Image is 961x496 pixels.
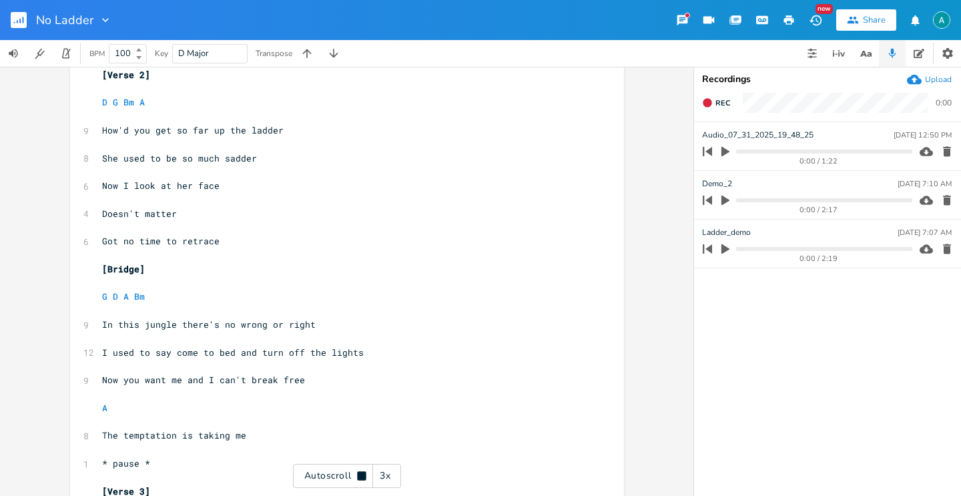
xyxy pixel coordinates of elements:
div: 0:00 / 2:17 [725,206,912,214]
span: The temptation is taking me [102,429,246,441]
span: Demo_2 [702,178,732,190]
div: 0:00 / 2:19 [725,255,912,262]
button: Share [836,9,896,31]
span: Rec [715,98,730,108]
span: A [102,402,107,414]
div: BPM [89,50,105,57]
div: [DATE] 7:10 AM [898,180,952,188]
span: D Major [178,47,209,59]
span: A [139,96,145,108]
div: New [816,4,833,14]
div: 3x [373,464,397,488]
span: Doesn't matter [102,208,177,220]
span: D [102,96,107,108]
span: No Ladder [36,14,93,26]
div: 0:00 / 1:22 [725,158,912,165]
span: Now you want me and I can't break free [102,374,305,386]
div: 0:00 [936,99,952,107]
div: [DATE] 7:07 AM [898,229,952,236]
span: Got no time to retrace [102,235,220,247]
span: D [113,290,118,302]
button: New [802,8,829,32]
span: I used to say come to bed and turn off the lights [102,346,364,358]
div: Upload [925,74,952,85]
span: [Verse 2] [102,69,150,81]
div: Transpose [256,49,292,57]
span: [Bridge] [102,263,145,275]
div: Autoscroll [293,464,401,488]
span: Audio_07_31_2025_19_48_25 [702,129,814,142]
span: Bm [123,96,134,108]
button: Rec [697,92,735,113]
span: In this jungle there's no wrong or right [102,318,316,330]
div: Key [155,49,168,57]
span: How'd you get so far up the ladder [102,124,284,136]
span: G [102,290,107,302]
div: Share [863,14,886,26]
div: Recordings [702,75,953,84]
span: She used to be so much sadder [102,152,257,164]
span: A [123,290,129,302]
span: G [113,96,118,108]
button: Upload [907,72,952,87]
img: Alex [933,11,950,29]
span: Now I look at her face [102,180,220,192]
span: Ladder_demo [702,226,751,239]
span: Bm [134,290,145,302]
div: [DATE] 12:50 PM [894,132,952,139]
